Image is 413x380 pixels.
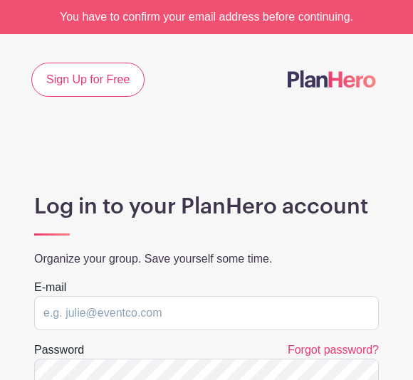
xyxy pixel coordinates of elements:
a: Forgot password? [288,344,379,356]
label: E-mail [34,279,66,296]
p: Organize your group. Save yourself some time. [34,250,379,268]
label: Password [34,342,84,359]
input: e.g. julie@eventco.com [34,296,379,330]
h1: Log in to your PlanHero account [34,194,379,220]
a: Sign Up for Free [31,63,145,97]
img: logo-507f7623f17ff9eddc593b1ce0a138ce2505c220e1c5a4e2b4648c50719b7d32.svg [288,70,376,88]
